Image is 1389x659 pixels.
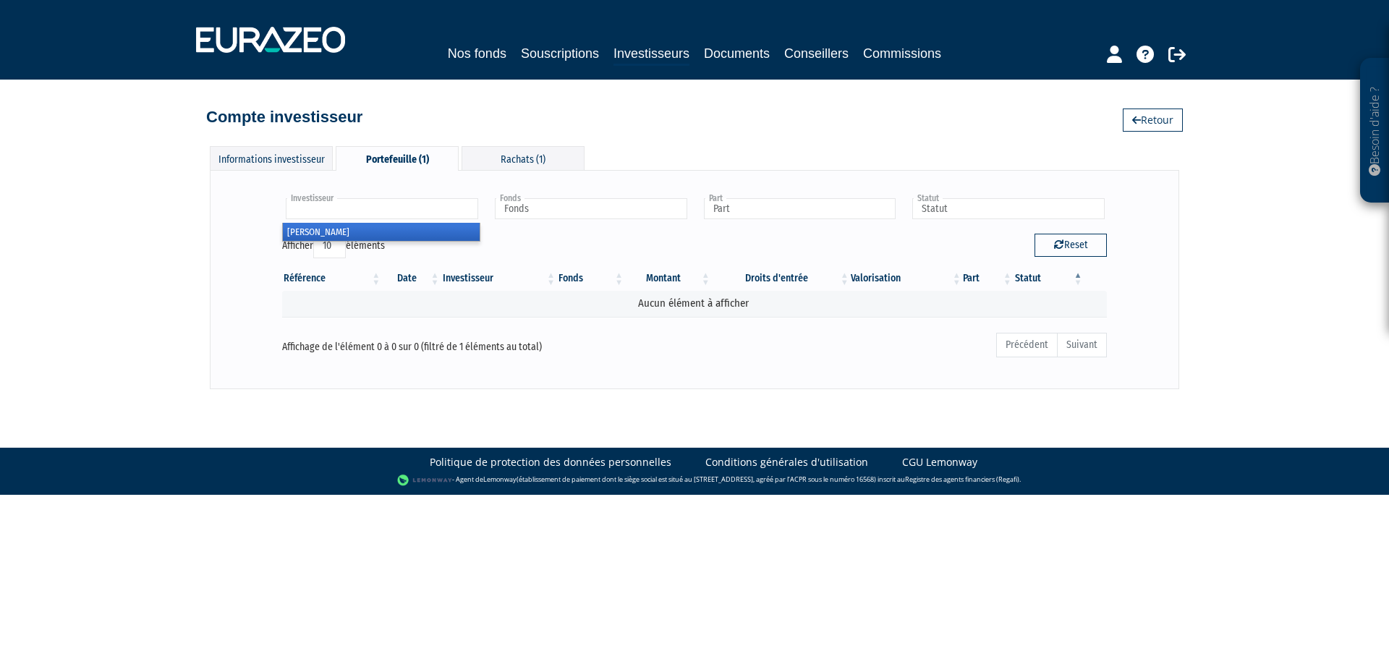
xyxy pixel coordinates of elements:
[1367,66,1383,196] p: Besoin d'aide ?
[397,473,453,488] img: logo-lemonway.png
[905,475,1019,484] a: Registre des agents financiers (Regafi)
[963,266,1014,291] th: Part: activer pour trier la colonne par ordre croissant
[441,266,557,291] th: Investisseur: activer pour trier la colonne par ordre croissant
[14,473,1375,488] div: - Agent de (établissement de paiement dont le siège social est situé au [STREET_ADDRESS], agréé p...
[784,43,849,64] a: Conseillers
[336,146,459,171] div: Portefeuille (1)
[712,266,851,291] th: Droits d'entrée: activer pour trier la colonne par ordre croissant
[483,475,517,484] a: Lemonway
[521,43,599,64] a: Souscriptions
[625,266,712,291] th: Montant: activer pour trier la colonne par ordre croissant
[462,146,585,170] div: Rachats (1)
[613,43,689,66] a: Investisseurs
[282,331,613,354] div: Affichage de l'élément 0 à 0 sur 0 (filtré de 1 éléments au total)
[430,455,671,469] a: Politique de protection des données personnelles
[851,266,963,291] th: Valorisation: activer pour trier la colonne par ordre croissant
[313,234,346,258] select: Afficheréléments
[210,146,333,170] div: Informations investisseur
[1035,234,1107,257] button: Reset
[283,223,480,241] li: [PERSON_NAME]
[448,43,506,64] a: Nos fonds
[196,27,345,53] img: 1732889491-logotype_eurazeo_blanc_rvb.png
[206,109,362,126] h4: Compte investisseur
[1014,266,1084,291] th: Statut : activer pour trier la colonne par ordre d&eacute;croissant
[1123,109,1183,132] a: Retour
[863,43,941,64] a: Commissions
[382,266,441,291] th: Date: activer pour trier la colonne par ordre croissant
[557,266,625,291] th: Fonds: activer pour trier la colonne par ordre croissant
[705,455,868,469] a: Conditions générales d'utilisation
[282,234,385,258] label: Afficher éléments
[902,455,977,469] a: CGU Lemonway
[282,266,382,291] th: Référence : activer pour trier la colonne par ordre croissant
[704,43,770,64] a: Documents
[282,291,1107,316] td: Aucun élément à afficher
